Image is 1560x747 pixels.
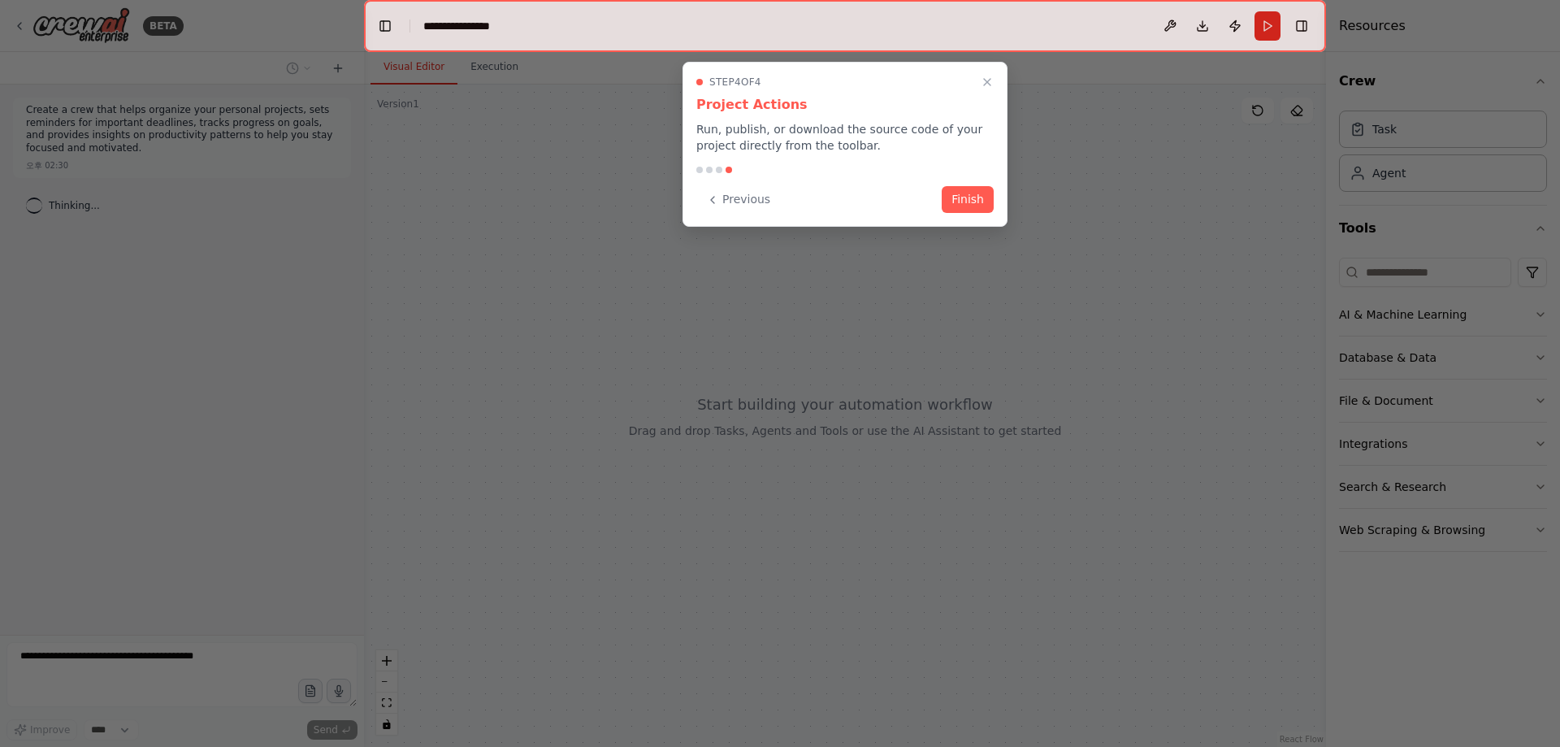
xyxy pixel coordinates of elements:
[696,121,994,154] p: Run, publish, or download the source code of your project directly from the toolbar.
[709,76,761,89] span: Step 4 of 4
[977,72,997,92] button: Close walkthrough
[374,15,396,37] button: Hide left sidebar
[696,186,780,213] button: Previous
[942,186,994,213] button: Finish
[696,95,994,115] h3: Project Actions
